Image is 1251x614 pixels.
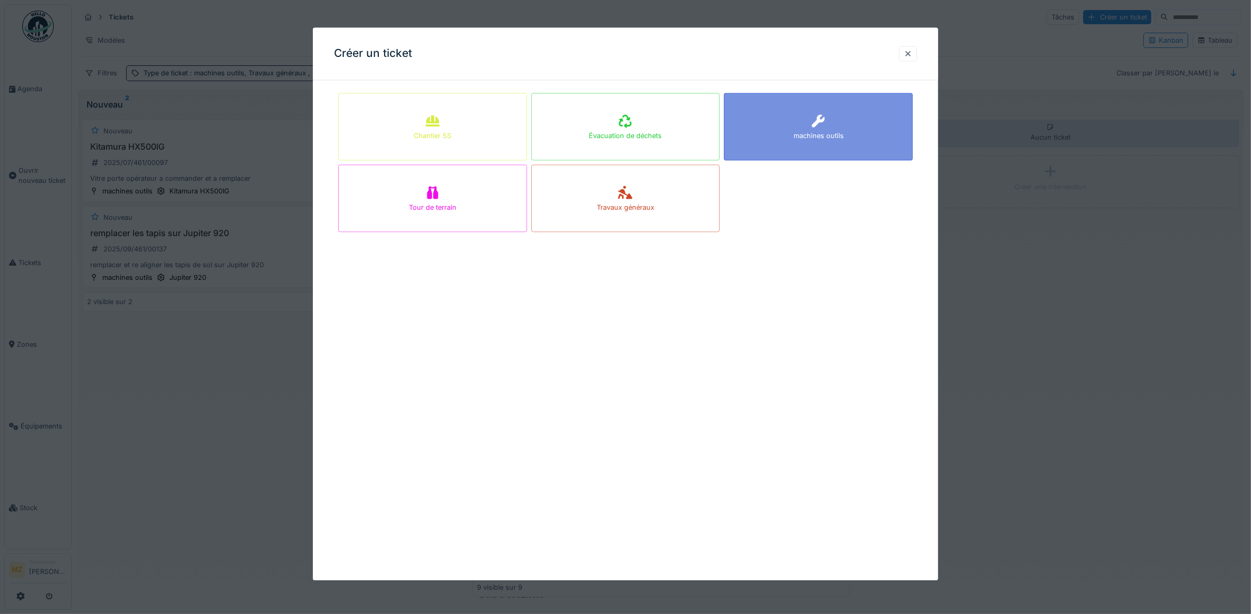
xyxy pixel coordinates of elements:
[597,203,654,213] div: Travaux généraux
[414,131,451,141] div: Chantier 5S
[589,131,662,141] div: Évacuation de déchets
[334,47,412,60] h3: Créer un ticket
[794,131,844,141] div: machines outils
[409,203,456,213] div: Tour de terrain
